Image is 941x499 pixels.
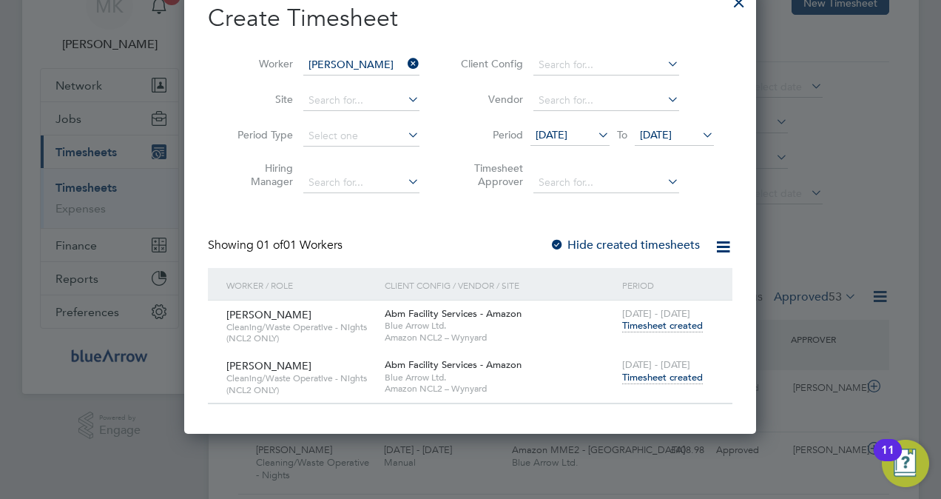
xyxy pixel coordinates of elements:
div: 11 [881,450,894,469]
input: Search for... [303,90,419,111]
input: Search for... [303,55,419,76]
span: Amazon NCL2 – Wynyard [385,383,615,395]
span: Cleaning/Waste Operative - Nights (NCL2 ONLY) [226,372,374,395]
button: Open Resource Center, 11 new notifications [882,440,929,487]
input: Select one [303,126,419,147]
span: Abm Facility Services - Amazon [385,307,522,320]
div: Period [618,268,718,302]
label: Client Config [456,57,523,70]
span: Blue Arrow Ltd. [385,372,615,384]
span: [DATE] [536,128,567,141]
span: Timesheet created [622,319,703,332]
span: 01 of [257,238,283,252]
input: Search for... [533,90,679,111]
span: [PERSON_NAME] [226,308,311,321]
label: Timesheet Approver [456,161,523,188]
span: 01 Workers [257,238,343,252]
label: Hiring Manager [226,161,293,188]
h2: Create Timesheet [208,3,732,34]
span: [DATE] - [DATE] [622,307,690,320]
span: [DATE] [640,128,672,141]
span: Abm Facility Services - Amazon [385,358,522,371]
div: Worker / Role [223,268,381,302]
span: To [613,125,632,144]
span: Timesheet created [622,371,703,384]
div: Showing [208,238,345,253]
span: [PERSON_NAME] [226,359,311,372]
div: Client Config / Vendor / Site [381,268,618,302]
span: [DATE] - [DATE] [622,358,690,371]
label: Worker [226,57,293,70]
span: Amazon NCL2 – Wynyard [385,332,615,344]
input: Search for... [533,173,679,193]
label: Site [226,93,293,106]
input: Search for... [533,55,679,76]
span: Blue Arrow Ltd. [385,320,615,332]
label: Period [456,128,523,141]
input: Search for... [303,173,419,193]
span: Cleaning/Waste Operative - Nights (NCL2 ONLY) [226,321,374,344]
label: Period Type [226,128,293,141]
label: Hide created timesheets [550,238,700,252]
label: Vendor [456,93,523,106]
